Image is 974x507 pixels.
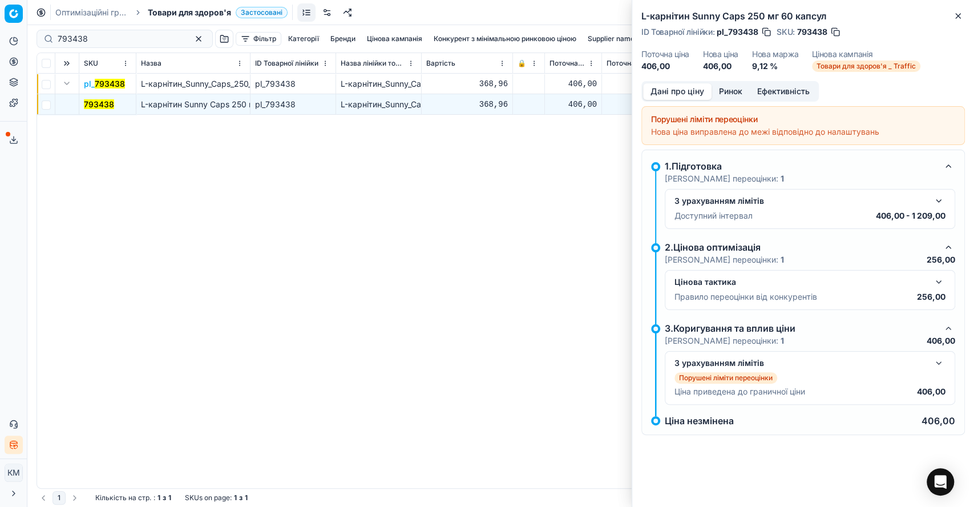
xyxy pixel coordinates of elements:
dt: Поточна ціна [641,50,689,58]
div: Нова ціна виправлена до межі відповідно до налаштувань [651,126,955,138]
button: Go to next page [68,491,82,505]
span: Кількість на стр. [95,493,151,502]
div: З урахуванням лімітів [674,195,927,207]
span: 793438 [797,26,827,38]
div: Цінова тактика [674,276,927,288]
button: pl_793438 [84,78,125,90]
div: 3.Коригування та вплив ціни [665,321,937,335]
button: Ефективність [750,83,817,100]
p: Правило переоцінки від конкурентів [674,291,817,303]
div: 368,96 [426,78,508,90]
div: pl_793438 [255,99,331,110]
div: 406,00 [607,99,682,110]
p: [PERSON_NAME] переоцінки: [665,254,784,265]
button: КM [5,464,23,482]
strong: 1 [168,493,171,502]
div: : [95,493,171,502]
p: Доступний інтервал [674,210,753,222]
nav: pagination [37,491,82,505]
p: Ціна незмінена [665,416,734,425]
button: Конкурент з мінімальною ринковою ціною [429,32,581,46]
div: 1.Підготовка [665,159,937,173]
div: L-карнітин_Sunny_Caps_250_мг_60_капсул [341,78,417,90]
span: SKU [84,59,98,68]
strong: 1 [234,493,237,502]
span: Назва [141,59,161,68]
nav: breadcrumb [55,7,288,18]
dd: 406,00 [641,61,689,72]
strong: 1 [157,493,160,502]
span: ID Товарної лінійки [255,59,318,68]
p: [PERSON_NAME] переоцінки: [665,335,784,347]
strong: 1 [245,493,248,502]
div: 368,96 [426,99,508,110]
button: Фільтр [236,32,281,46]
p: 256,00 [917,291,945,303]
span: Товари для здоров'я [148,7,231,18]
p: 256,00 [927,254,955,265]
div: L-карнітин_Sunny_Caps_250_мг_60_капсул [341,99,417,110]
span: pl_ [84,78,125,90]
dt: Цінова кампанія [812,50,920,58]
span: L-карнітин_Sunny_Caps_250_мг_60_капсул [141,79,304,88]
span: Товари для здоров'яЗастосовані [148,7,288,18]
h2: L-карнітин Sunny Caps 250 мг 60 капсул [641,9,965,23]
button: Ринок [712,83,750,100]
button: 793438 [84,99,114,110]
span: Поточна промо ціна [607,59,671,68]
div: Open Intercom Messenger [927,468,954,496]
span: L-карнітин Sunny Caps 250 мг 60 капсул [141,99,300,109]
strong: 1 [781,336,784,345]
p: 406,00 - 1 209,00 [876,210,945,222]
button: Дані про ціну [643,83,712,100]
dd: 9,12 % [752,61,799,72]
p: 406,00 [927,335,955,347]
div: З урахуванням лімітів [674,357,927,369]
p: Ціна приведена до граничної ціни [674,386,805,397]
span: SKU : [777,28,795,36]
div: 2.Цінова оптимізація [665,240,937,254]
button: Expand all [60,57,74,70]
span: ID Товарної лінійки : [641,28,714,36]
strong: 1 [781,174,784,183]
mark: 793438 [95,79,125,88]
button: Go to previous page [37,491,50,505]
div: 406,00 [607,78,682,90]
dt: Нова ціна [703,50,738,58]
p: Порушені ліміти переоцінки [679,373,773,383]
strong: з [163,493,166,502]
div: Порушені ліміти переоцінки [651,114,955,125]
div: 406,00 [549,78,597,90]
span: SKUs on page : [185,493,232,502]
button: Цінова кампанія [362,32,427,46]
p: 406,00 [922,416,955,425]
button: 1 [52,491,66,505]
button: Бренди [326,32,360,46]
span: Поточна ціна [549,59,585,68]
span: pl_793438 [717,26,758,38]
button: Категорії [284,32,324,46]
button: Expand [60,77,74,90]
dd: 406,00 [703,61,738,72]
span: Товари для здоров'я _ Traffic [812,61,920,72]
div: pl_793438 [255,78,331,90]
span: Застосовані [236,7,288,18]
span: Вартість [426,59,455,68]
button: Supplier name [583,32,639,46]
mark: 793438 [84,99,114,109]
p: [PERSON_NAME] переоцінки: [665,173,784,184]
p: 406,00 [917,386,945,397]
div: 406,00 [549,99,597,110]
input: Пошук по SKU або назві [58,33,183,45]
a: Оптимізаційні групи [55,7,128,18]
span: КM [5,464,22,481]
span: 🔒 [518,59,526,68]
dt: Нова маржа [752,50,799,58]
strong: 1 [781,255,784,264]
span: Назва лінійки товарів [341,59,405,68]
strong: з [239,493,243,502]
